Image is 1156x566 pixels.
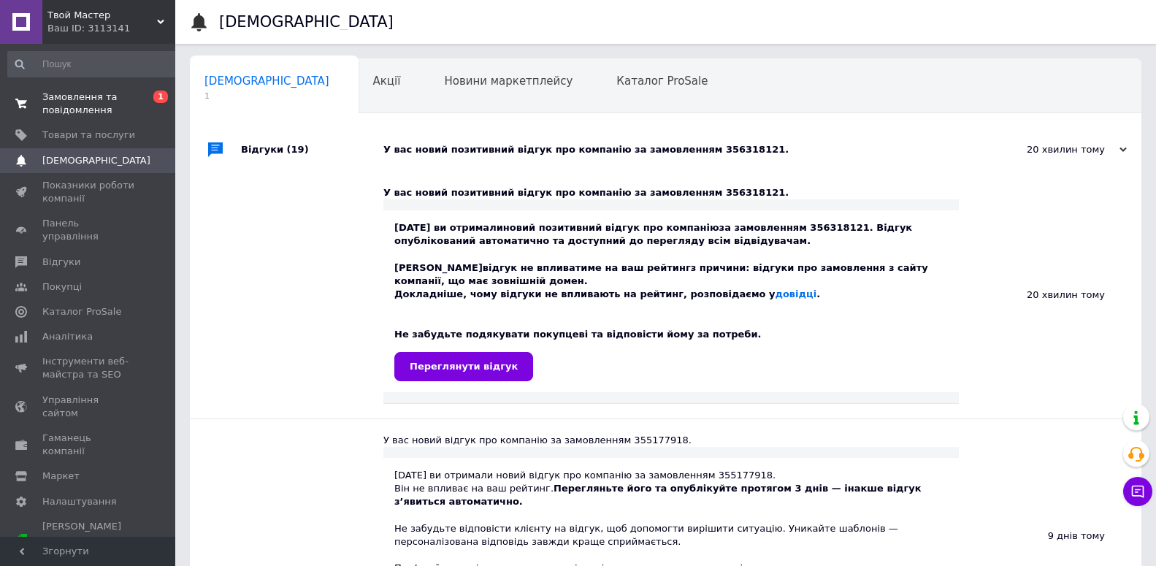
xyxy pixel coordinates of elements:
[241,128,383,172] div: Відгуки
[287,144,309,155] span: (19)
[383,143,981,156] div: У вас новий позитивний відгук про компанію за замовленням 356318121.
[616,74,708,88] span: Каталог ProSale
[42,256,80,269] span: Відгуки
[410,361,518,372] span: Переглянути відгук
[444,74,573,88] span: Новини маркетплейсу
[42,470,80,483] span: Маркет
[42,280,82,294] span: Покупці
[42,330,93,343] span: Аналітика
[373,74,401,88] span: Акції
[47,9,157,22] span: Твой Мастер
[42,495,117,508] span: Налаштування
[42,179,135,205] span: Показники роботи компанії
[42,432,135,458] span: Гаманець компанії
[1123,477,1152,506] button: Чат з покупцем
[42,129,135,142] span: Товари та послуги
[153,91,168,103] span: 1
[394,221,948,381] div: [DATE] ви отримали за замовленням 356318121. Відгук опублікований автоматично та доступний до пер...
[394,352,533,381] a: Переглянути відгук
[394,288,948,301] div: Докладніше, чому відгуки не впливають на рейтинг, розповідаємо у .
[383,434,959,447] div: У вас новий відгук про компанію за замовленням 355177918.
[47,22,175,35] div: Ваш ID: 3113141
[204,91,329,102] span: 1
[42,305,121,318] span: Каталог ProSale
[42,217,135,243] span: Панель управління
[204,74,329,88] span: [DEMOGRAPHIC_DATA]
[42,91,135,117] span: Замовлення та повідомлення
[42,355,135,381] span: Інструменти веб-майстра та SEO
[42,520,135,560] span: [PERSON_NAME] та рахунки
[394,261,948,288] div: [PERSON_NAME] з причини: відгуки про замовлення з сайту компанії, що має зовнішній домен.
[394,328,948,341] div: Не забудьте подякувати покупцеві та відповісти йому за потреби.
[959,172,1141,418] div: 20 хвилин тому
[42,154,150,167] span: [DEMOGRAPHIC_DATA]
[219,13,394,31] h1: [DEMOGRAPHIC_DATA]
[483,262,691,273] b: відгук не впливатиме на ваш рейтинг
[981,143,1127,156] div: 20 хвилин тому
[503,222,719,233] b: новий позитивний відгук про компанію
[7,51,180,77] input: Пошук
[394,483,922,507] b: Перегляньте його та опублікуйте протягом 3 днів — інакше відгук з’явиться автоматично.
[394,482,948,548] div: Він не впливає на ваш рейтинг. Не забудьте відповісти клієнту на відгук, щоб допомогти вирішити с...
[775,288,816,299] a: довідці
[42,394,135,420] span: Управління сайтом
[383,186,959,199] div: У вас новий позитивний відгук про компанію за замовленням 356318121.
